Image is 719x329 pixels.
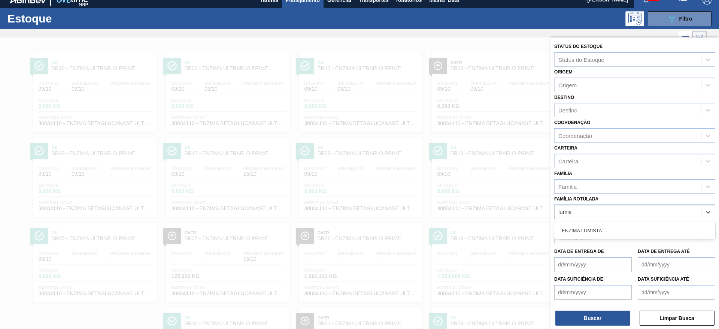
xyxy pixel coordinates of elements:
div: Origem [558,82,577,88]
div: Visão em Cards [692,31,707,45]
h1: Estoque [7,14,119,23]
label: Material ativo [554,222,592,227]
label: Família Rotulada [554,196,598,202]
div: Coordenação [558,133,592,139]
label: Data de Entrega de [554,249,604,254]
input: dd/mm/yyyy [638,257,715,272]
div: Família [558,183,577,190]
div: Destino [558,107,577,114]
input: dd/mm/yyyy [554,257,632,272]
label: Destino [554,95,574,100]
label: Status do Estoque [554,44,603,49]
label: Data suficiência de [554,277,603,282]
label: Família [554,171,572,176]
div: Status do Estoque [558,56,604,63]
label: Origem [554,69,573,75]
input: dd/mm/yyyy [554,285,632,300]
label: Data de Entrega até [638,249,690,254]
span: Filtro [679,16,692,22]
div: Pogramando: nenhum usuário selecionado [625,11,644,26]
label: Carteira [554,145,577,151]
label: Data suficiência até [638,277,689,282]
div: Carteira [558,158,578,164]
input: dd/mm/yyyy [638,285,715,300]
button: Filtro [648,11,712,26]
div: ENZIMA LUMISTA [554,224,715,238]
label: Coordenação [554,120,591,125]
div: Visão em Lista [679,31,692,45]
